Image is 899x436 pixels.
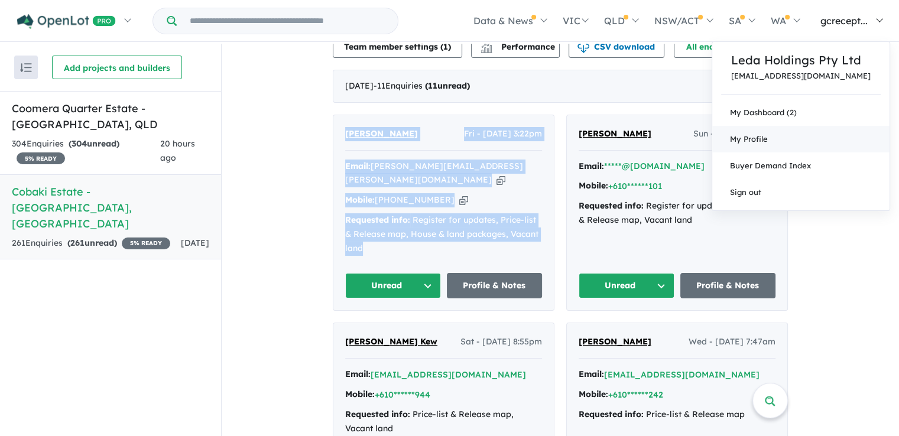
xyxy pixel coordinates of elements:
button: Unread [345,273,441,298]
img: download icon [577,41,589,53]
a: [PERSON_NAME] [579,335,651,349]
a: [PHONE_NUMBER] [375,194,455,205]
button: [EMAIL_ADDRESS][DOMAIN_NAME] [371,369,526,381]
strong: Requested info: [345,409,410,419]
span: [PERSON_NAME] [345,128,418,139]
span: gcrecept... [820,15,868,27]
a: [PERSON_NAME] Kew [345,335,437,349]
span: [PERSON_NAME] [579,336,651,347]
span: [PERSON_NAME] Kew [345,336,437,347]
a: [PERSON_NAME][EMAIL_ADDRESS][PERSON_NAME][DOMAIN_NAME] [345,161,523,186]
strong: ( unread) [67,237,117,248]
button: Copy [496,174,505,186]
button: [EMAIL_ADDRESS][DOMAIN_NAME] [604,369,760,381]
a: [EMAIL_ADDRESS][DOMAIN_NAME] [731,71,871,80]
strong: Email: [345,161,371,171]
span: [DATE] [181,237,209,248]
a: Leda Holdings Pty Ltd [731,51,871,69]
span: [PERSON_NAME] [579,128,651,139]
img: Openlot PRO Logo White [17,14,116,29]
span: 11 [428,80,437,91]
button: Team member settings (1) [333,34,462,58]
img: sort.svg [20,63,32,72]
a: Profile & Notes [680,273,776,298]
span: Sun - [DATE] 9:18am [693,127,775,141]
div: 304 Enquir ies [12,137,160,165]
span: My Profile [730,134,768,144]
h5: Coomera Quarter Estate - [GEOGRAPHIC_DATA] , QLD [12,100,209,132]
img: bar-chart.svg [481,45,492,53]
strong: Mobile: [345,389,375,399]
strong: ( unread) [425,80,470,91]
a: [PERSON_NAME] [345,127,418,141]
button: All enquiries (261) [674,34,781,58]
span: - 11 Enquir ies [374,80,470,91]
span: Sat - [DATE] 8:55pm [460,335,542,349]
button: Performance [471,34,560,58]
div: Register for updates, Price-list & Release map, House & land packages, Vacant land [345,213,542,255]
a: Buyer Demand Index [712,152,890,179]
strong: Mobile: [579,180,608,191]
span: 1 [443,41,448,52]
div: Register for updates, Price-list & Release map, Vacant land [579,199,775,227]
h5: Cobaki Estate - [GEOGRAPHIC_DATA] , [GEOGRAPHIC_DATA] [12,184,209,232]
strong: Mobile: [579,389,608,399]
strong: Email: [345,369,371,379]
div: Price-list & Release map [579,408,775,422]
button: Unread [579,273,674,298]
strong: Email: [579,161,604,171]
strong: Requested info: [579,200,644,211]
button: Copy [459,194,468,206]
strong: Mobile: [345,194,375,205]
span: 304 [72,138,87,149]
strong: Requested info: [579,409,644,419]
button: Add projects and builders [52,56,182,79]
a: [PERSON_NAME] [579,127,651,141]
span: Performance [482,41,555,52]
a: Profile & Notes [447,273,543,298]
div: Price-list & Release map, Vacant land [345,408,542,436]
strong: ( unread) [69,138,119,149]
span: Wed - [DATE] 7:47am [689,335,775,349]
strong: Requested info: [345,214,410,225]
strong: Email: [579,369,604,379]
div: [DATE] [333,70,788,103]
a: My Dashboard (2) [712,99,890,126]
span: 5 % READY [122,237,170,249]
button: CSV download [569,34,664,58]
a: Sign out [712,179,890,206]
span: 20 hours ago [160,138,195,163]
span: 5 % READY [17,152,65,164]
input: Try estate name, suburb, builder or developer [179,8,395,34]
div: 261 Enquir ies [12,236,170,250]
a: My Profile [712,126,890,152]
span: 261 [70,237,85,248]
span: Fri - [DATE] 3:22pm [464,127,542,141]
